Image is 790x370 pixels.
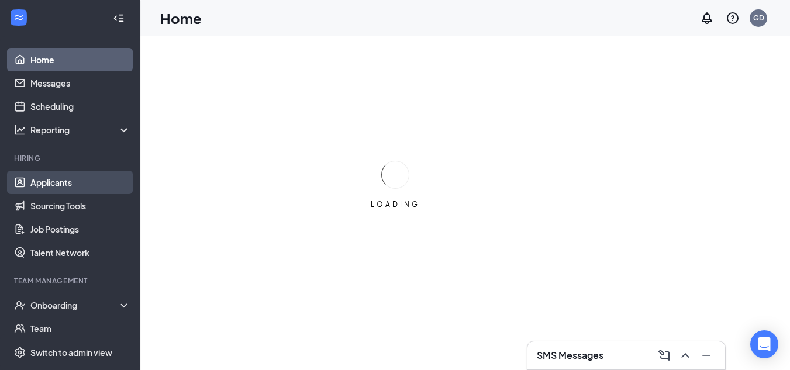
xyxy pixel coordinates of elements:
[537,349,603,362] h3: SMS Messages
[113,12,125,24] svg: Collapse
[14,299,26,311] svg: UserCheck
[30,217,130,241] a: Job Postings
[30,71,130,95] a: Messages
[30,347,112,358] div: Switch to admin view
[750,330,778,358] div: Open Intercom Messenger
[30,171,130,194] a: Applicants
[30,317,130,340] a: Team
[697,346,716,365] button: Minimize
[13,12,25,23] svg: WorkstreamLogo
[699,348,713,362] svg: Minimize
[30,124,131,136] div: Reporting
[30,299,120,311] div: Onboarding
[30,241,130,264] a: Talent Network
[30,48,130,71] a: Home
[655,346,674,365] button: ComposeMessage
[14,347,26,358] svg: Settings
[30,95,130,118] a: Scheduling
[160,8,202,28] h1: Home
[366,199,425,209] div: LOADING
[678,348,692,362] svg: ChevronUp
[14,124,26,136] svg: Analysis
[753,13,764,23] div: GD
[726,11,740,25] svg: QuestionInfo
[14,153,128,163] div: Hiring
[30,194,130,217] a: Sourcing Tools
[676,346,695,365] button: ChevronUp
[700,11,714,25] svg: Notifications
[657,348,671,362] svg: ComposeMessage
[14,276,128,286] div: Team Management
